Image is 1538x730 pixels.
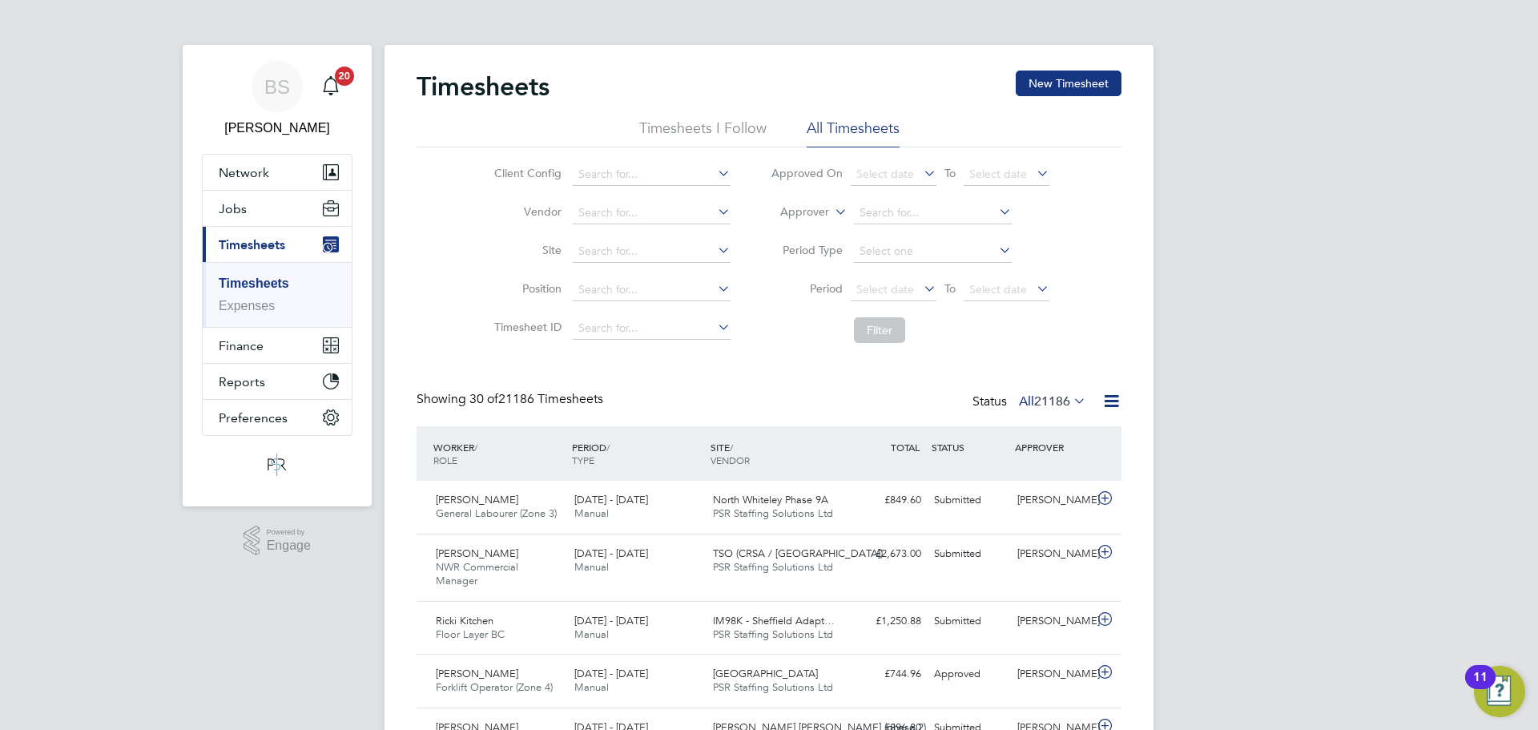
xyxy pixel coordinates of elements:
div: PERIOD [568,433,707,474]
span: [DATE] - [DATE] [574,546,648,560]
div: Approved [928,661,1011,688]
div: Status [972,391,1089,413]
span: 30 of [469,391,498,407]
span: PSR Staffing Solutions Ltd [713,560,833,574]
span: To [940,163,960,184]
label: Position [489,281,562,296]
span: Manual [574,506,609,520]
label: Period [771,281,843,296]
div: [PERSON_NAME] [1011,487,1094,514]
div: STATUS [928,433,1011,462]
input: Search for... [573,163,731,186]
div: [PERSON_NAME] [1011,608,1094,635]
button: Network [203,155,352,190]
li: All Timesheets [807,119,900,147]
span: Preferences [219,410,288,425]
div: Submitted [928,487,1011,514]
span: [PERSON_NAME] [436,493,518,506]
span: Jobs [219,201,247,216]
label: Site [489,243,562,257]
a: Go to home page [202,452,352,478]
span: Manual [574,560,609,574]
span: [DATE] - [DATE] [574,667,648,680]
span: TSO (CRSA / [GEOGRAPHIC_DATA]) [713,546,883,560]
button: Reports [203,364,352,399]
div: £744.96 [844,661,928,688]
span: PSR Staffing Solutions Ltd [713,506,833,520]
span: Manual [574,627,609,641]
a: Timesheets [219,276,289,290]
span: Engage [267,539,311,553]
button: Filter [854,317,905,343]
span: [DATE] - [DATE] [574,493,648,506]
span: [PERSON_NAME] [436,667,518,680]
input: Search for... [573,202,731,224]
span: TYPE [572,454,594,466]
a: Expenses [219,299,275,313]
div: 11 [1473,677,1488,698]
span: [GEOGRAPHIC_DATA] [713,667,818,680]
span: ROLE [433,454,457,466]
span: [PERSON_NAME] [436,546,518,560]
span: Beth Seddon [202,119,352,138]
span: IM98K - Sheffield Adapt… [713,614,835,627]
div: Submitted [928,608,1011,635]
span: PSR Staffing Solutions Ltd [713,680,833,694]
h2: Timesheets [417,71,550,103]
span: Reports [219,374,265,389]
label: Client Config [489,166,562,180]
span: / [474,441,477,454]
span: 20 [335,67,354,86]
button: Finance [203,328,352,363]
span: Timesheets [219,237,285,252]
span: Floor Layer BC [436,627,505,641]
span: VENDOR [711,454,750,466]
input: Search for... [854,202,1012,224]
button: New Timesheet [1016,71,1121,96]
button: Jobs [203,191,352,226]
span: 21186 [1034,393,1070,409]
span: TOTAL [891,441,920,454]
span: Select date [969,167,1027,181]
span: PSR Staffing Solutions Ltd [713,627,833,641]
div: [PERSON_NAME] [1011,661,1094,688]
span: / [730,441,733,454]
label: All [1019,393,1086,409]
div: [PERSON_NAME] [1011,541,1094,567]
label: Timesheet ID [489,320,562,334]
div: £1,250.88 [844,608,928,635]
span: Finance [219,338,264,353]
a: Powered byEngage [244,526,311,556]
label: Approver [757,204,829,220]
span: Manual [574,680,609,694]
div: SITE [707,433,845,474]
div: Timesheets [203,262,352,327]
span: Select date [856,167,914,181]
div: WORKER [429,433,568,474]
span: Select date [856,282,914,296]
label: Vendor [489,204,562,219]
span: / [606,441,610,454]
div: £849.60 [844,487,928,514]
label: Approved On [771,166,843,180]
button: Open Resource Center, 11 new notifications [1474,666,1525,717]
nav: Main navigation [183,45,372,506]
input: Search for... [573,240,731,263]
img: psrsolutions-logo-retina.png [263,452,292,478]
a: BS[PERSON_NAME] [202,61,352,138]
span: NWR Commercial Manager [436,560,518,587]
span: [DATE] - [DATE] [574,614,648,627]
span: Ricki Kitchen [436,614,493,627]
input: Search for... [573,317,731,340]
span: BS [264,76,290,97]
span: 21186 Timesheets [469,391,603,407]
span: General Labourer (Zone 3) [436,506,557,520]
li: Timesheets I Follow [639,119,767,147]
span: Forklift Operator (Zone 4) [436,680,553,694]
span: North Whiteley Phase 9A [713,493,828,506]
span: Network [219,165,269,180]
input: Search for... [573,279,731,301]
label: Period Type [771,243,843,257]
div: Submitted [928,541,1011,567]
div: £2,673.00 [844,541,928,567]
